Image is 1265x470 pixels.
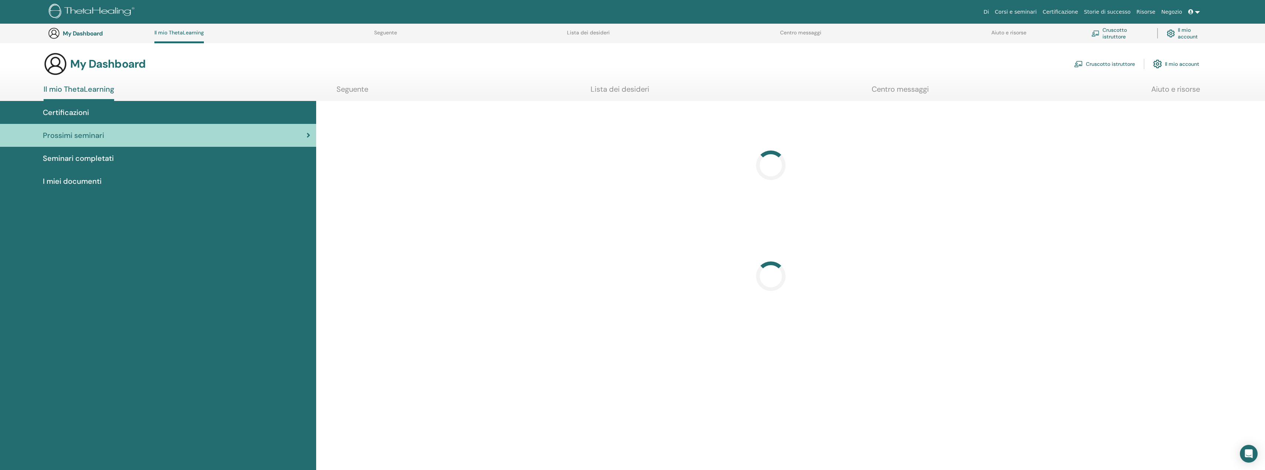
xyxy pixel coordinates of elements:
a: Lista dei desideri [591,85,649,99]
a: Il mio account [1167,25,1210,41]
a: Certificazione [1040,5,1081,19]
img: cog.svg [1153,58,1162,70]
div: Open Intercom Messenger [1240,445,1258,463]
a: Aiuto e risorse [991,30,1026,41]
h3: My Dashboard [70,57,146,71]
a: Il mio ThetaLearning [154,30,204,43]
a: Aiuto e risorse [1151,85,1200,99]
a: Storie di successo [1081,5,1134,19]
span: Certificazioni [43,107,89,118]
a: Corsi e seminari [992,5,1040,19]
a: Risorse [1134,5,1158,19]
img: chalkboard-teacher.svg [1091,30,1100,37]
a: Lista dei desideri [567,30,610,41]
a: Seguente [374,30,397,41]
a: Il mio account [1153,56,1199,72]
span: Seminari completati [43,153,114,164]
h3: My Dashboard [63,30,137,37]
a: Negozio [1158,5,1185,19]
span: I miei documenti [43,176,102,187]
img: chalkboard-teacher.svg [1074,61,1083,67]
img: logo.png [49,4,137,20]
a: Centro messaggi [872,85,929,99]
a: Centro messaggi [780,30,821,41]
img: generic-user-icon.jpg [44,52,67,76]
a: Il mio ThetaLearning [44,85,114,101]
a: Cruscotto istruttore [1074,56,1135,72]
img: cog.svg [1167,28,1175,40]
a: Seguente [336,85,368,99]
a: Cruscotto istruttore [1091,25,1148,41]
span: Prossimi seminari [43,130,104,141]
img: generic-user-icon.jpg [48,27,60,39]
a: Di [981,5,992,19]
